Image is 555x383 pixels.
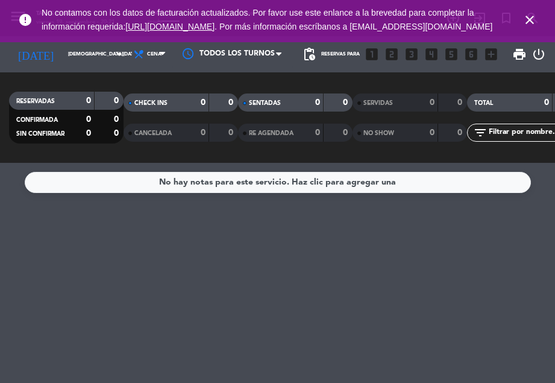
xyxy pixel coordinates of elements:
span: TOTAL [474,100,493,106]
i: looks_4 [424,46,439,62]
strong: 0 [315,128,320,137]
i: filter_list [473,125,488,140]
i: looks_3 [404,46,419,62]
strong: 0 [201,98,205,107]
strong: 0 [114,129,121,138]
strong: 0 [228,98,236,107]
div: LOG OUT [531,36,546,72]
i: [DATE] [9,43,62,66]
span: pending_actions [302,47,316,62]
strong: 0 [343,128,350,137]
strong: 0 [457,98,465,107]
i: looks_two [384,46,400,62]
i: arrow_drop_down [112,47,127,62]
strong: 0 [114,115,121,124]
strong: 0 [86,97,91,105]
span: NO SHOW [363,130,394,136]
i: looks_6 [463,46,479,62]
i: looks_5 [444,46,459,62]
span: RESERVADAS [16,98,55,104]
strong: 0 [544,98,549,107]
strong: 0 [86,115,91,124]
span: CANCELADA [134,130,172,136]
span: RE AGENDADA [249,130,293,136]
strong: 0 [430,98,434,107]
strong: 0 [86,129,91,138]
a: [URL][DOMAIN_NAME] [125,22,215,31]
i: add_box [483,46,499,62]
strong: 0 [457,128,465,137]
span: Reservas para [321,51,360,57]
i: power_settings_new [531,47,546,62]
a: . Por más información escríbanos a [EMAIL_ADDRESS][DOMAIN_NAME] [215,22,492,31]
i: close [522,13,537,27]
span: SENTADAS [249,100,281,106]
span: Cena [147,51,161,57]
strong: 0 [228,128,236,137]
span: CHECK INS [134,100,168,106]
strong: 0 [201,128,205,137]
span: SIN CONFIRMAR [16,131,64,137]
i: error [18,13,33,27]
span: CONFIRMADA [16,117,58,123]
span: No contamos con los datos de facturación actualizados. Por favor use este enlance a la brevedad p... [42,8,492,31]
strong: 0 [343,98,350,107]
strong: 0 [430,128,434,137]
span: print [512,47,527,62]
span: SERVIDAS [363,100,393,106]
div: No hay notas para este servicio. Haz clic para agregar una [159,176,396,189]
strong: 0 [315,98,320,107]
i: looks_one [364,46,380,62]
strong: 0 [114,97,121,105]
